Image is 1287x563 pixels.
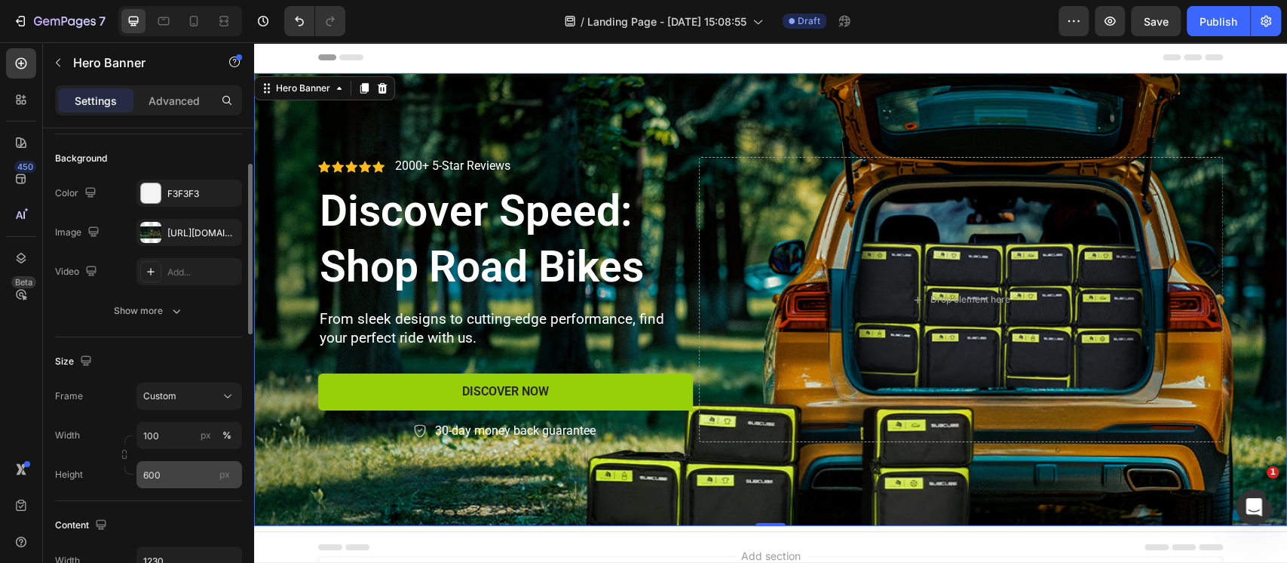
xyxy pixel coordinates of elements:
[55,262,100,282] div: Video
[19,39,79,53] div: Hero Banner
[254,42,1287,563] iframe: Design area
[55,223,103,243] div: Image
[99,12,106,30] p: 7
[167,266,238,279] div: Add...
[1200,14,1237,29] div: Publish
[798,14,820,28] span: Draft
[75,93,117,109] p: Settings
[149,93,200,109] p: Advanced
[167,187,238,201] div: F3F3F3
[11,276,36,288] div: Beta
[136,383,242,410] button: Custom
[197,426,215,445] button: %
[587,14,746,29] span: Landing Page - [DATE] 15:08:55
[55,468,83,481] label: Height
[114,303,184,318] div: Show more
[55,389,83,403] label: Frame
[73,54,201,72] p: Hero Banner
[676,251,755,263] div: Drop element here
[55,429,80,442] label: Width
[219,469,230,480] span: px
[1267,466,1279,478] span: 1
[143,389,176,403] span: Custom
[222,429,231,442] div: %
[14,161,36,173] div: 450
[1131,6,1181,36] button: Save
[1144,15,1169,28] span: Save
[581,14,584,29] span: /
[1236,489,1272,525] iframe: Intercom live chat
[1187,6,1250,36] button: Publish
[55,183,100,204] div: Color
[55,515,110,536] div: Content
[55,297,242,325] button: Show more
[201,429,211,442] div: px
[55,152,107,165] div: Background
[6,6,112,36] button: 7
[136,422,242,449] input: px%
[167,226,238,240] div: [URL][DOMAIN_NAME]
[136,461,242,488] input: px
[218,426,236,445] button: px
[284,6,345,36] div: Undo/Redo
[55,352,95,372] div: Size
